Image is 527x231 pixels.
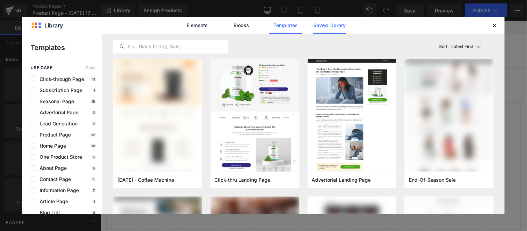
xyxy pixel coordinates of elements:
p: 5 [91,155,96,159]
a: FAQ [159,23,179,37]
span: Information Page [36,188,79,193]
summary: Recherche [375,23,390,38]
p: 1 [92,199,96,204]
span: [DATE] -30% SUR LES 100 PREMIÈRES COMMANDES [147,3,280,9]
span: One Product Store [36,154,82,160]
p: 11 [91,77,96,81]
span: Home Page [36,143,66,149]
span: Thanksgiving - Coffee Machine [117,177,174,183]
p: Latest First [452,43,474,50]
p: 0 [91,211,96,215]
span: Click-thru Landing Page [215,177,271,183]
span: End-Of-Season Sale [409,177,456,183]
p: 2 [91,122,96,126]
span: About Page [36,165,67,171]
img: FRANCE OLYMNA [22,23,92,37]
span: À PROPOS DE NOUS [256,27,311,33]
p: 12 [90,133,96,137]
span: SUIVRE MA COMMANDE [183,27,248,33]
span: Lead Generation [36,121,77,126]
p: 5 [91,166,96,170]
a: Explore Template [182,169,245,183]
p: Templates [31,42,102,53]
a: Elements [181,17,214,34]
a: À PROPOS DE NOUS [252,23,315,37]
a: SUIVRE MA COMMANDE [179,23,252,37]
p: or Drag & Drop elements from left sidebar [17,188,410,193]
span: FAQ [164,27,175,33]
p: 18 [90,144,96,148]
span: Article Page [36,199,68,204]
span: Click-through Page [36,76,84,82]
span: Seasonal Page [36,99,74,104]
span: Advertorial Page [36,110,79,115]
p: 2 [91,110,96,115]
a: Saved Library [313,17,346,34]
span: Clear [85,65,96,70]
span: Blog List [36,210,60,215]
p: 1 [92,88,96,92]
p: 18 [90,99,96,104]
a: Templates [269,17,302,34]
span: Contact Page [36,176,71,182]
button: Latest FirstSort:Latest First [437,40,494,53]
p: 7 [91,188,96,192]
a: FRANCE OLYMNA [20,20,94,40]
span: Advertorial Landing Page [312,177,371,183]
span: CONTACTEZ-NOUS [106,27,155,33]
span: use case [31,65,52,70]
a: CONTACTEZ-NOUS [101,23,159,37]
span: Subscription Page [36,88,82,93]
span: Sort: [439,44,449,49]
input: E.g.: Black Friday, Sale,... [114,42,228,51]
a: Blocks [225,17,258,34]
span: Product Page [36,132,71,138]
p: 4 [91,177,96,181]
